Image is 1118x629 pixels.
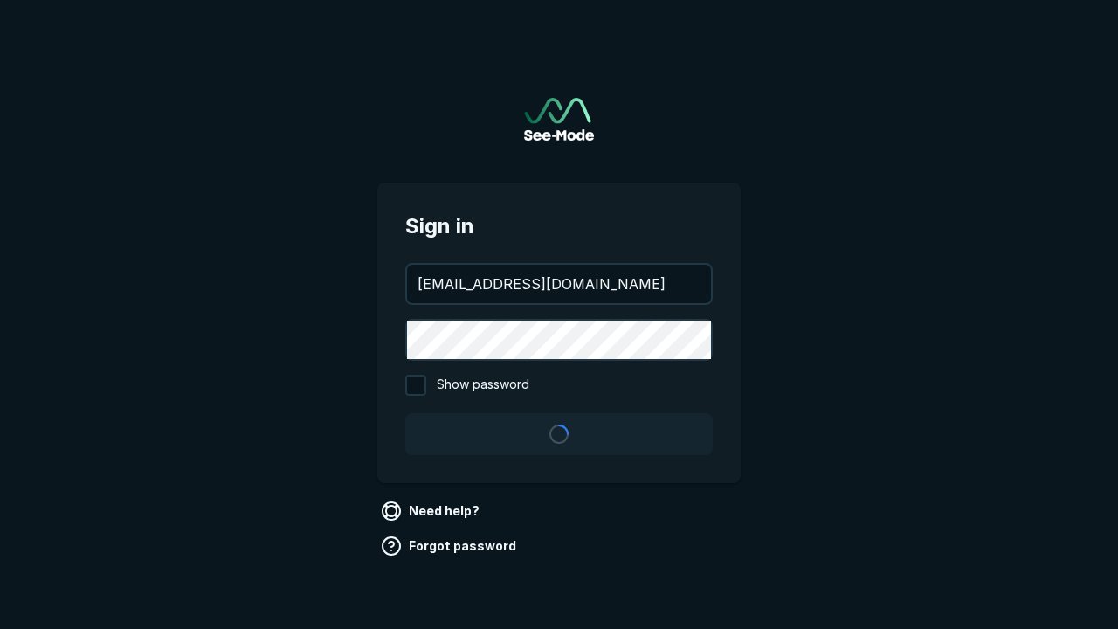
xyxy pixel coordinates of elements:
input: your@email.com [407,265,711,303]
span: Sign in [405,211,713,242]
img: See-Mode Logo [524,98,594,141]
a: Need help? [377,497,487,525]
a: Go to sign in [524,98,594,141]
a: Forgot password [377,532,523,560]
span: Show password [437,375,529,396]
